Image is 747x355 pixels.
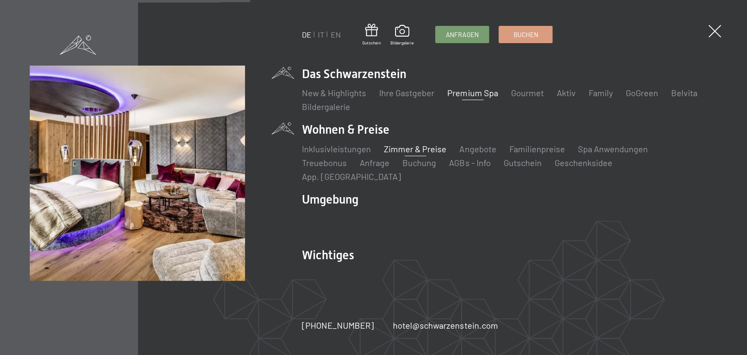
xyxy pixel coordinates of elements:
[393,319,498,331] a: hotel@schwarzenstein.com
[302,144,371,154] a: Inklusivleistungen
[360,157,389,168] a: Anfrage
[331,30,341,39] a: EN
[390,25,414,46] a: Bildergalerie
[459,144,496,154] a: Angebote
[556,88,575,98] a: Aktiv
[503,157,541,168] a: Gutschein
[402,157,436,168] a: Buchung
[511,88,543,98] a: Gourmet
[436,26,489,43] a: Anfragen
[509,144,565,154] a: Familienpreise
[318,30,324,39] a: IT
[379,88,434,98] a: Ihre Gastgeber
[390,40,414,46] span: Bildergalerie
[449,157,490,168] a: AGBs - Info
[302,319,374,331] a: [PHONE_NUMBER]
[499,26,552,43] a: Buchen
[362,40,381,46] span: Gutschein
[384,144,446,154] a: Zimmer & Preise
[302,157,347,168] a: Treuebonus
[588,88,612,98] a: Family
[302,171,401,182] a: App. [GEOGRAPHIC_DATA]
[447,88,498,98] a: Premium Spa
[446,30,478,39] span: Anfragen
[302,101,350,112] a: Bildergalerie
[302,30,311,39] a: DE
[578,144,647,154] a: Spa Anwendungen
[362,24,381,46] a: Gutschein
[302,88,366,98] a: New & Highlights
[302,320,374,330] span: [PHONE_NUMBER]
[554,157,612,168] a: Geschenksidee
[625,88,658,98] a: GoGreen
[671,88,697,98] a: Belvita
[513,30,538,39] span: Buchen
